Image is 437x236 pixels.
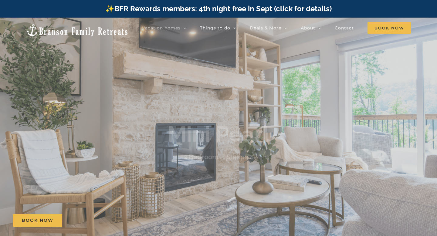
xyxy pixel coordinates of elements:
span: About [301,26,315,30]
a: Deals & More [250,22,287,34]
a: Contact [335,22,354,34]
span: Deals & More [250,26,281,30]
span: Things to do [200,26,230,30]
span: Book Now [368,22,411,34]
a: ✨BFR Rewards members: 4th night free in Sept (click for details) [105,4,332,13]
span: Contact [335,26,354,30]
a: Things to do [200,22,236,34]
h3: 2 Bedrooms | Sleeps 4 [184,153,253,161]
img: Branson Family Retreats Logo [26,23,129,37]
a: Vacation homes [142,22,186,34]
span: Vacation homes [142,26,181,30]
nav: Main Menu [142,22,411,34]
span: Book Now [22,218,53,223]
a: About [301,22,321,34]
b: Mini Pearl [168,121,270,147]
a: Book Now [13,214,62,227]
